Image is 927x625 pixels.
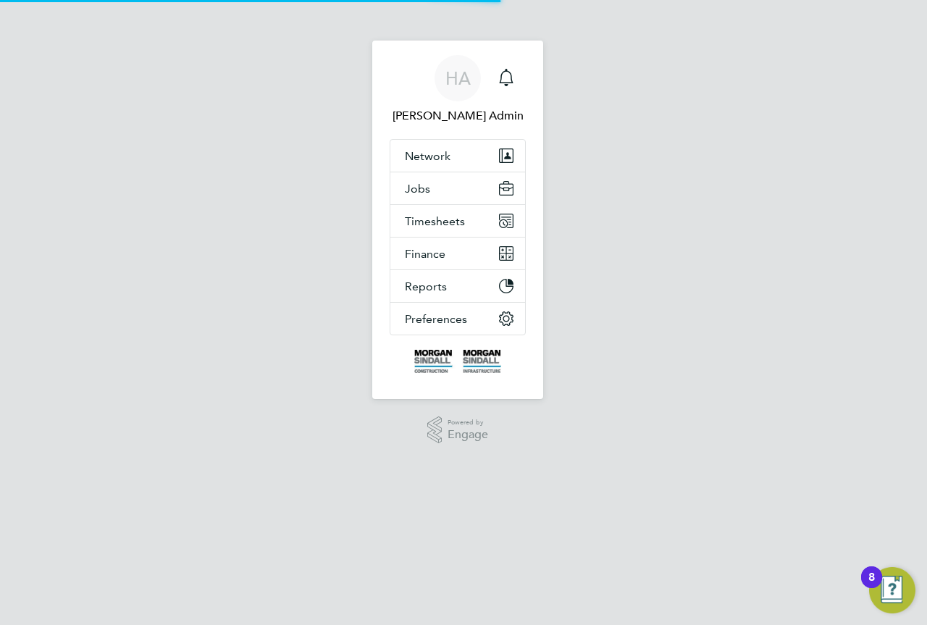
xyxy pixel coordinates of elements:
a: HA[PERSON_NAME] Admin [390,55,526,125]
span: Engage [448,429,488,441]
button: Jobs [390,172,525,204]
button: Preferences [390,303,525,335]
div: 8 [868,577,875,596]
span: HA [445,69,471,88]
button: Open Resource Center, 8 new notifications [869,567,915,613]
span: Network [405,149,450,163]
span: Timesheets [405,214,465,228]
a: Powered byEngage [427,416,489,444]
button: Timesheets [390,205,525,237]
nav: Main navigation [372,41,543,399]
span: Powered by [448,416,488,429]
a: Go to home page [390,350,526,373]
img: morgansindall-logo-retina.png [414,350,501,373]
button: Network [390,140,525,172]
span: Hays Admin [390,107,526,125]
span: Jobs [405,182,430,196]
span: Preferences [405,312,467,326]
button: Finance [390,238,525,269]
span: Finance [405,247,445,261]
span: Reports [405,280,447,293]
button: Reports [390,270,525,302]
